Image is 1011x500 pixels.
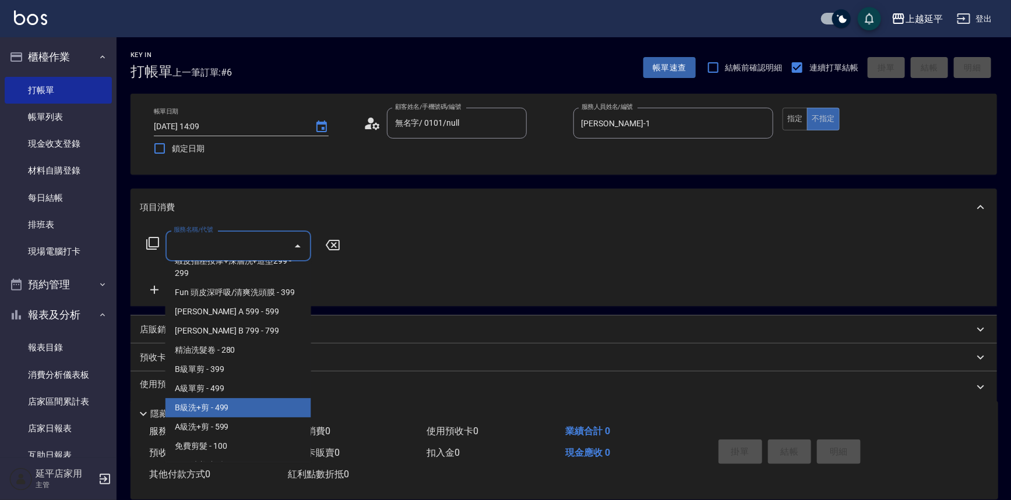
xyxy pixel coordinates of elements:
span: 免費剪髮 - 100 [165,437,311,456]
p: 預收卡販賣 [140,352,184,364]
button: 上越延平 [887,7,947,31]
span: [PERSON_NAME] A 599 - 599 [165,302,311,321]
label: 服務名稱/代號 [174,225,213,234]
a: 材料自購登錄 [5,157,112,184]
div: 使用預收卡x1337 [131,371,997,403]
span: B級洗+剪 - 499 [165,398,311,417]
span: A級單剪 - 499 [165,379,311,398]
div: 項目消費 [131,189,997,226]
span: 紅利點數折抵 0 [288,469,349,480]
button: 帳單速查 [643,57,696,79]
button: Close [288,237,307,256]
a: 現場電腦打卡 [5,238,112,265]
p: 隱藏業績明細 [150,408,203,420]
button: 登出 [952,8,997,30]
button: 預約管理 [5,269,112,300]
span: FUN洗剪造型 - 399 [165,456,311,475]
h5: 延平店家用 [36,468,95,480]
p: 主管 [36,480,95,490]
div: 上越延平 [906,12,943,26]
a: 帳單列表 [5,104,112,130]
h2: Key In [131,51,172,59]
button: 不指定 [807,108,840,130]
span: 連續打單結帳 [809,62,858,74]
p: 店販銷售 [140,324,175,336]
label: 帳單日期 [154,107,178,116]
a: 每日結帳 [5,185,112,211]
span: 精油洗髮卷 - 280 [165,341,311,360]
span: 服務消費 0 [149,425,192,437]
button: Choose date, selected date is 2025-09-08 [308,113,336,141]
label: 顧客姓名/手機號碼/編號 [395,102,462,111]
a: 消費分析儀表板 [5,361,112,388]
span: 蝦皮指壓按摩+深層洗+造型299 - 299 [165,251,311,283]
div: 預收卡販賣 [131,343,997,371]
span: 結帳前確認明細 [725,62,783,74]
span: A級洗+剪 - 599 [165,417,311,437]
a: 現金收支登錄 [5,130,112,157]
span: 上一筆訂單:#6 [172,65,233,80]
label: 服務人員姓名/編號 [582,102,633,111]
a: 打帳單 [5,77,112,104]
a: 排班表 [5,211,112,238]
input: YYYY/MM/DD hh:mm [154,117,303,136]
span: 會員卡販賣 0 [288,447,340,458]
span: B級單剪 - 399 [165,360,311,379]
h3: 打帳單 [131,63,172,80]
a: 報表目錄 [5,334,112,361]
span: 其他付款方式 0 [149,469,210,480]
div: 店販銷售 [131,315,997,343]
span: 業績合計 0 [565,425,610,437]
a: 互助日報表 [5,442,112,469]
span: 鎖定日期 [172,143,205,155]
button: 報表及分析 [5,300,112,330]
button: 指定 [783,108,808,130]
span: 扣入金 0 [427,447,460,458]
span: 預收卡販賣 0 [149,447,201,458]
img: Person [9,467,33,491]
p: 使用預收卡 [140,378,184,396]
p: 項目消費 [140,201,175,214]
span: 現金應收 0 [565,447,610,458]
button: 櫃檯作業 [5,42,112,72]
span: [PERSON_NAME] B 799 - 799 [165,321,311,341]
a: 店家區間累計表 [5,388,112,415]
span: 使用預收卡 0 [427,425,478,437]
span: Fun 頭皮深呼吸/清爽洗頭膜 - 399 [165,283,311,302]
img: Logo [14,10,47,25]
a: 店家日報表 [5,415,112,442]
button: save [858,7,881,30]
